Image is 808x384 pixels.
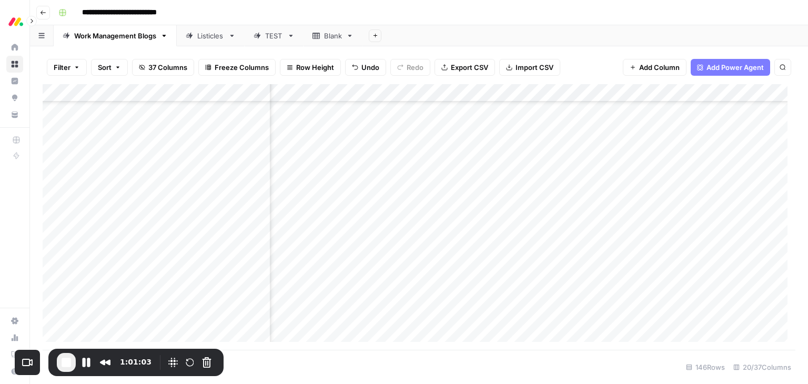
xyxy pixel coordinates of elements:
[6,312,23,329] a: Settings
[623,59,686,76] button: Add Column
[499,59,560,76] button: Import CSV
[6,8,23,35] button: Workspace: Monday.com
[435,59,495,76] button: Export CSV
[265,31,283,41] div: TEST
[148,62,187,73] span: 37 Columns
[6,329,23,346] a: Usage
[296,62,334,73] span: Row Height
[6,346,23,363] a: Learning Hub
[6,56,23,73] a: Browse
[324,31,342,41] div: Blank
[54,62,70,73] span: Filter
[177,25,245,46] a: Listicles
[91,59,128,76] button: Sort
[639,62,680,73] span: Add Column
[198,59,276,76] button: Freeze Columns
[361,62,379,73] span: Undo
[74,31,156,41] div: Work Management Blogs
[407,62,423,73] span: Redo
[280,59,341,76] button: Row Height
[706,62,764,73] span: Add Power Agent
[6,73,23,89] a: Insights
[691,59,770,76] button: Add Power Agent
[98,62,112,73] span: Sort
[6,106,23,123] a: Your Data
[516,62,553,73] span: Import CSV
[215,62,269,73] span: Freeze Columns
[197,31,224,41] div: Listicles
[390,59,430,76] button: Redo
[451,62,488,73] span: Export CSV
[729,359,795,376] div: 20/37 Columns
[345,59,386,76] button: Undo
[6,363,23,380] button: Help + Support
[6,12,25,31] img: Monday.com Logo
[47,59,87,76] button: Filter
[304,25,362,46] a: Blank
[245,25,304,46] a: TEST
[6,89,23,106] a: Opportunities
[6,39,23,56] a: Home
[682,359,729,376] div: 146 Rows
[132,59,194,76] button: 37 Columns
[54,25,177,46] a: Work Management Blogs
